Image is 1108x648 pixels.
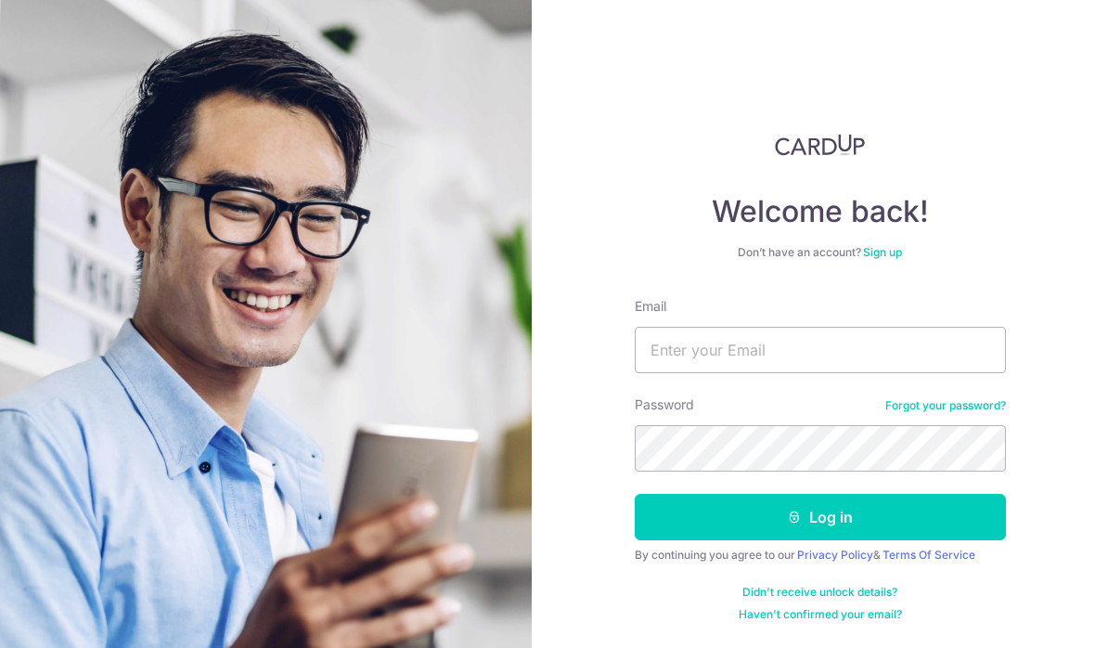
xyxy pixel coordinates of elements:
[885,398,1006,413] a: Forgot your password?
[739,607,902,622] a: Haven't confirmed your email?
[635,395,694,414] label: Password
[635,494,1006,540] button: Log in
[635,327,1006,373] input: Enter your Email
[742,585,897,600] a: Didn't receive unlock details?
[635,193,1006,230] h4: Welcome back!
[635,245,1006,260] div: Don’t have an account?
[863,245,902,259] a: Sign up
[797,548,873,562] a: Privacy Policy
[635,297,666,316] label: Email
[635,548,1006,563] div: By continuing you agree to our &
[775,134,866,156] img: CardUp Logo
[883,548,975,562] a: Terms Of Service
